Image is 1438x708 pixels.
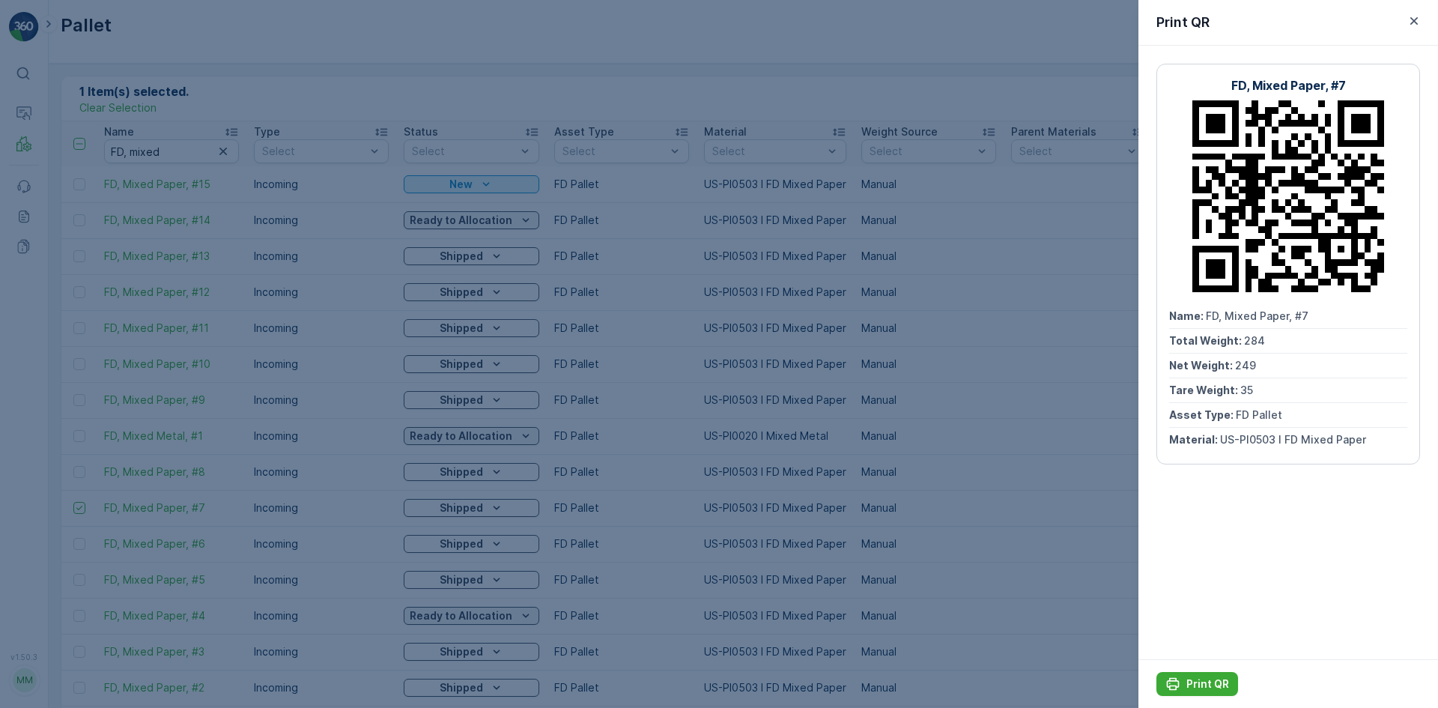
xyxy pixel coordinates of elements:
p: Print QR [1186,677,1229,692]
span: 284 [1244,334,1265,347]
span: FD Pallet [1236,408,1282,421]
button: Print QR [1156,672,1238,696]
span: 35 [1240,384,1253,396]
span: Tare Weight : [1169,384,1240,396]
p: FD, Mixed Paper, #7 [1231,76,1346,94]
span: Asset Type : [1169,408,1236,421]
span: Total Weight : [1169,334,1244,347]
span: Name : [1169,309,1206,322]
span: US-PI0503 I FD Mixed Paper [1220,433,1366,446]
span: 249 [1235,359,1256,372]
span: Net Weight : [1169,359,1235,372]
span: FD, Mixed Paper, #7 [1206,309,1308,322]
p: Print QR [1156,12,1210,33]
span: Material : [1169,433,1220,446]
